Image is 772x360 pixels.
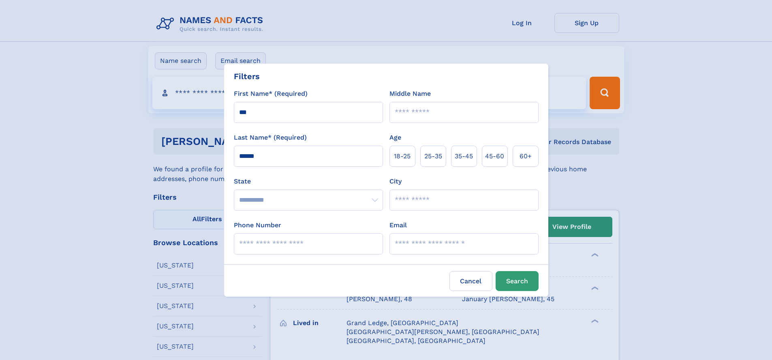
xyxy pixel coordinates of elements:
div: Filters [234,70,260,82]
span: 18‑25 [394,151,411,161]
label: State [234,177,383,186]
span: 60+ [520,151,532,161]
span: 35‑45 [455,151,473,161]
label: Cancel [449,271,492,291]
button: Search [496,271,539,291]
label: Last Name* (Required) [234,133,307,142]
span: 25‑35 [424,151,442,161]
span: 45‑60 [485,151,504,161]
label: Middle Name [389,89,431,99]
label: First Name* (Required) [234,89,308,99]
label: Phone Number [234,220,281,230]
label: Email [389,220,407,230]
label: Age [389,133,401,142]
label: City [389,177,402,186]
